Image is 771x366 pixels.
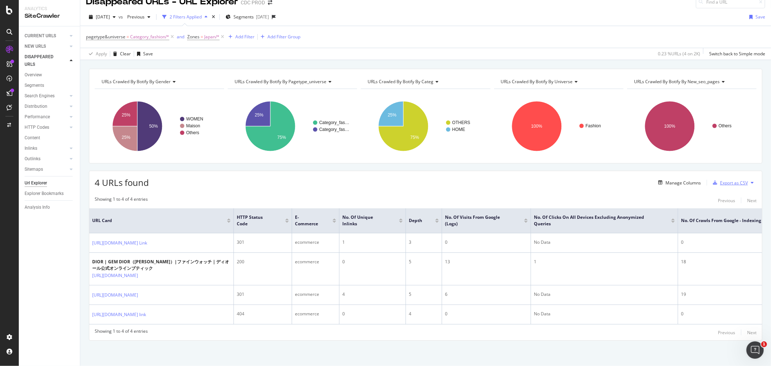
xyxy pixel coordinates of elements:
[706,48,765,60] button: Switch back to Simple mode
[25,179,75,187] a: Url Explorer
[237,259,289,265] div: 200
[122,135,130,140] text: 25%
[319,127,349,132] text: Category_fas…
[710,177,748,188] button: Export as CSV
[295,214,322,227] span: e-commerce
[237,311,289,317] div: 404
[25,134,75,142] a: Content
[452,127,465,132] text: HOME
[255,112,264,118] text: 25%
[25,103,47,110] div: Distribution
[25,166,68,173] a: Sitemaps
[25,190,75,197] a: Explorer Bookmarks
[25,190,64,197] div: Explorer Bookmarks
[25,155,40,163] div: Outlinks
[223,11,272,23] button: Segments[DATE]
[634,78,720,85] span: URLs Crawled By Botify By new_seo_pages
[295,239,336,246] div: ecommerce
[201,34,203,40] span: =
[25,124,68,131] a: HTTP Codes
[100,76,218,88] h4: URLs Crawled By Botify By gender
[531,124,542,129] text: 100%
[361,95,490,158] div: A chart.
[342,259,403,265] div: 0
[258,33,300,41] button: Add Filter Group
[92,272,138,279] a: [URL][DOMAIN_NAME]
[747,197,757,204] div: Next
[295,291,336,298] div: ecommerce
[25,43,46,50] div: NEW URLS
[237,291,289,298] div: 301
[119,14,124,20] span: vs
[534,311,675,317] div: No Data
[655,178,701,187] button: Manage Columns
[368,78,433,85] span: URLs Crawled By Botify By categ
[96,14,110,20] span: 2025 Aug. 1st
[25,71,42,79] div: Overview
[127,34,129,40] span: =
[95,95,224,158] div: A chart.
[665,180,701,186] div: Manage Columns
[295,259,336,265] div: ecommerce
[295,311,336,317] div: ecommerce
[234,14,254,20] span: Segments
[25,166,43,173] div: Sitemaps
[25,179,47,187] div: Url Explorer
[25,113,50,121] div: Performance
[718,197,735,204] div: Previous
[277,135,286,140] text: 75%
[130,32,169,42] span: Category_fashion/*
[122,112,130,118] text: 25%
[228,95,357,158] div: A chart.
[25,155,68,163] a: Outlinks
[409,311,439,317] div: 4
[342,291,403,298] div: 4
[25,53,61,68] div: DISAPPEARED URLS
[92,217,225,224] span: URL Card
[186,123,200,128] text: Maison
[25,92,55,100] div: Search Engines
[143,51,153,57] div: Save
[709,51,765,57] div: Switch back to Simple mode
[718,329,735,336] div: Previous
[95,328,148,337] div: Showing 1 to 4 of 4 entries
[25,71,75,79] a: Overview
[186,130,199,135] text: Others
[237,214,274,227] span: HTTP Status Code
[134,48,153,60] button: Save
[159,11,210,23] button: 2 Filters Applied
[25,124,49,131] div: HTTP Codes
[409,259,439,265] div: 5
[586,123,601,128] text: Fashion
[409,291,439,298] div: 5
[452,120,470,125] text: OTHERS
[501,78,573,85] span: URLs Crawled By Botify By universe
[747,329,757,336] div: Next
[25,92,68,100] a: Search Engines
[92,259,231,272] div: DIOR | GEM DIOR（[PERSON_NAME]）|ファインウォッチ｜ディオール公式オンラインブティック
[25,12,74,20] div: SiteCrawler
[664,124,675,129] text: 100%
[746,341,764,359] iframe: Intercom live chat
[120,51,131,57] div: Clear
[746,11,765,23] button: Save
[633,76,750,88] h4: URLs Crawled By Botify By new_seo_pages
[96,51,107,57] div: Apply
[235,34,254,40] div: Add Filter
[534,259,675,265] div: 1
[237,239,289,246] div: 301
[86,11,119,23] button: [DATE]
[149,124,158,129] text: 50%
[204,32,219,42] span: Japan/*
[170,14,202,20] div: 2 Filters Applied
[494,95,624,158] svg: A chart.
[658,51,700,57] div: 0.23 % URLs ( 4 on 2K )
[267,34,300,40] div: Add Filter Group
[102,78,171,85] span: URLs Crawled By Botify By gender
[747,328,757,337] button: Next
[25,43,68,50] a: NEW URLS
[755,14,765,20] div: Save
[177,34,184,40] div: and
[25,145,68,152] a: Inlinks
